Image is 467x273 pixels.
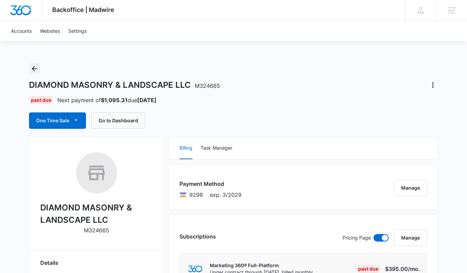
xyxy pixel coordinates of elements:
button: Manage [394,230,427,246]
button: Go to Dashboard [91,112,145,129]
span: Visa ending with [189,191,203,199]
button: Back [29,63,40,74]
p: $395.00 [385,265,420,273]
p: M324665 [84,226,109,234]
p: Pricing Page [342,234,371,242]
button: One Time Sale [29,112,86,129]
a: Websites [36,21,64,41]
img: logo_orange.svg [11,11,16,16]
span: exp. 3/2029 [210,191,242,199]
div: Keywords by Traffic [75,40,115,45]
h2: DIAMOND MASONRY & LANDSCAPE LLC [40,202,153,226]
div: Past Due [356,265,380,273]
div: Past Due [29,96,53,104]
strong: [DATE] [137,97,157,104]
img: website_grey.svg [11,18,16,23]
span: Details [40,259,58,267]
a: Accounts [7,21,36,41]
p: Next payment of due [57,96,157,104]
h1: DIAMOND MASONRY & LANDSCAPE LLC [29,80,220,90]
p: Marketing 360® Full-Platform [210,262,313,269]
div: Domain: [DOMAIN_NAME] [18,18,75,23]
span: M324665 [195,82,220,89]
h3: Subscriptions [179,232,216,241]
button: Task Manager [201,137,232,159]
span: Backoffice | Madwire [52,6,114,13]
span: /mo. [408,265,420,272]
img: marketing360Logo [188,265,203,273]
div: Domain Overview [26,40,61,45]
a: Settings [64,21,91,41]
div: v 4.0.25 [19,11,33,16]
img: tab_domain_overview_orange.svg [18,40,24,45]
strong: $1,095.31 [101,97,128,104]
h3: Payment Method [179,180,242,188]
button: Billing [179,137,192,159]
button: Manage [394,180,427,196]
img: tab_keywords_by_traffic_grey.svg [68,40,73,45]
button: Actions [427,80,438,91]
